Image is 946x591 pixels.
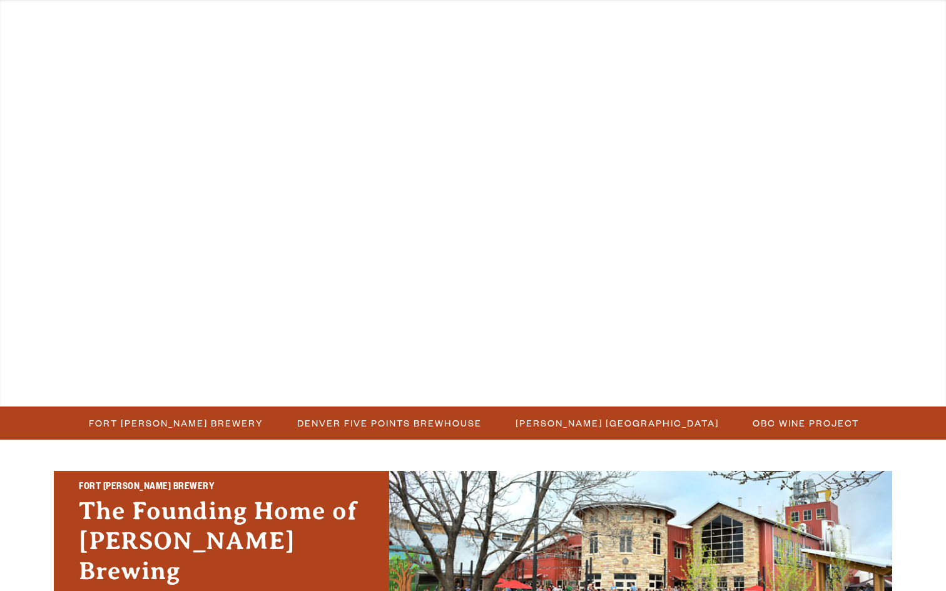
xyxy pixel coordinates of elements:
span: Taprooms [138,16,207,26]
a: Our Story [550,8,638,36]
a: Fort [PERSON_NAME] Brewery [81,414,270,432]
span: Beer [43,16,73,26]
span: [PERSON_NAME] [GEOGRAPHIC_DATA] [516,414,719,432]
span: Our Story [558,16,630,26]
a: Odell Home [464,8,511,36]
a: Denver Five Points Brewhouse [290,414,488,432]
span: Impact [696,16,742,26]
span: Fort [PERSON_NAME] Brewery [89,414,263,432]
a: Winery [364,8,430,36]
a: OBC Wine Project [745,414,865,432]
span: Winery [372,16,422,26]
a: Gear [265,8,315,36]
a: [PERSON_NAME] [GEOGRAPHIC_DATA] [508,414,725,432]
a: Beer Finder [799,8,894,36]
a: Beer [34,8,81,36]
span: Denver Five Points Brewhouse [297,414,482,432]
a: Taprooms [130,8,215,36]
a: Impact [688,8,750,36]
h2: Fort [PERSON_NAME] Brewery [79,480,364,496]
span: Gear [273,16,307,26]
span: Beer Finder [807,16,886,26]
span: OBC Wine Project [753,414,859,432]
